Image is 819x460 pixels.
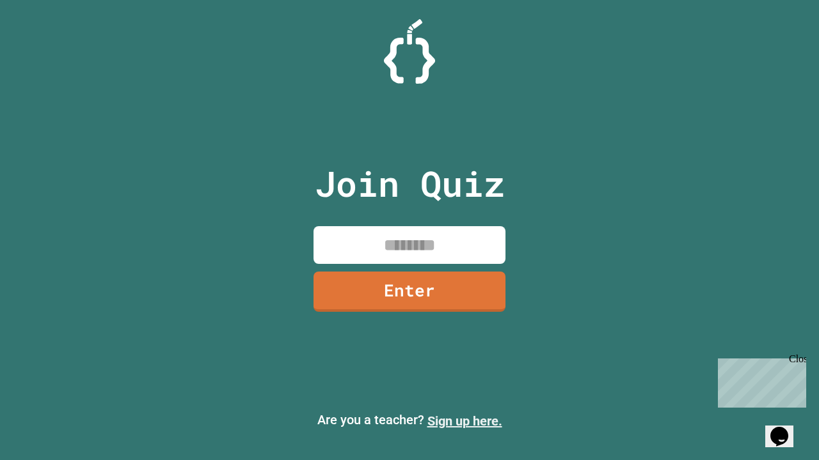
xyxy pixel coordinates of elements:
a: Enter [314,272,505,312]
img: Logo.svg [384,19,435,84]
iframe: chat widget [713,353,806,408]
p: Are you a teacher? [10,410,809,431]
iframe: chat widget [765,409,806,447]
p: Join Quiz [315,157,505,210]
div: Chat with us now!Close [5,5,88,81]
a: Sign up here. [427,413,502,429]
